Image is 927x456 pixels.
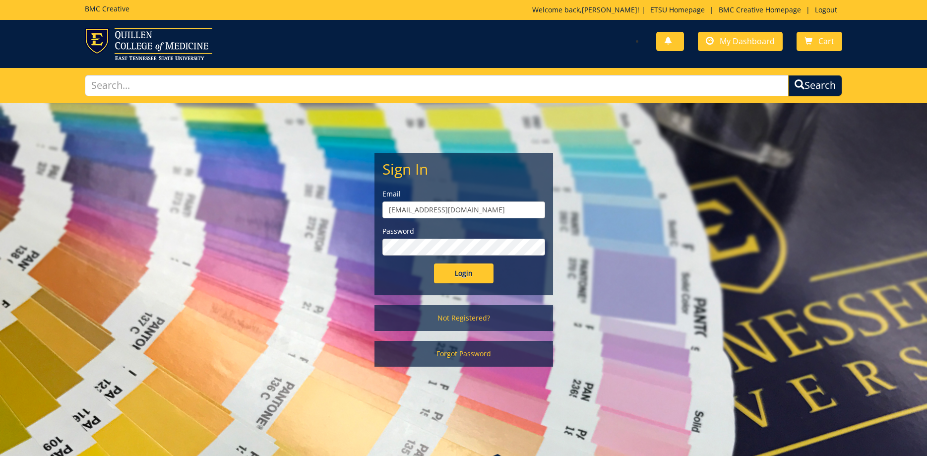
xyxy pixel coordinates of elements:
[788,75,842,96] button: Search
[374,341,553,367] a: Forgot Password
[698,32,783,51] a: My Dashboard
[85,75,789,96] input: Search...
[382,161,545,177] h2: Sign In
[85,5,129,12] h5: BMC Creative
[382,226,545,236] label: Password
[645,5,710,14] a: ETSU Homepage
[818,36,834,47] span: Cart
[382,189,545,199] label: Email
[434,263,494,283] input: Login
[797,32,842,51] a: Cart
[582,5,637,14] a: [PERSON_NAME]
[810,5,842,14] a: Logout
[714,5,806,14] a: BMC Creative Homepage
[720,36,775,47] span: My Dashboard
[532,5,842,15] p: Welcome back, ! | | |
[374,305,553,331] a: Not Registered?
[85,28,212,60] img: ETSU logo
